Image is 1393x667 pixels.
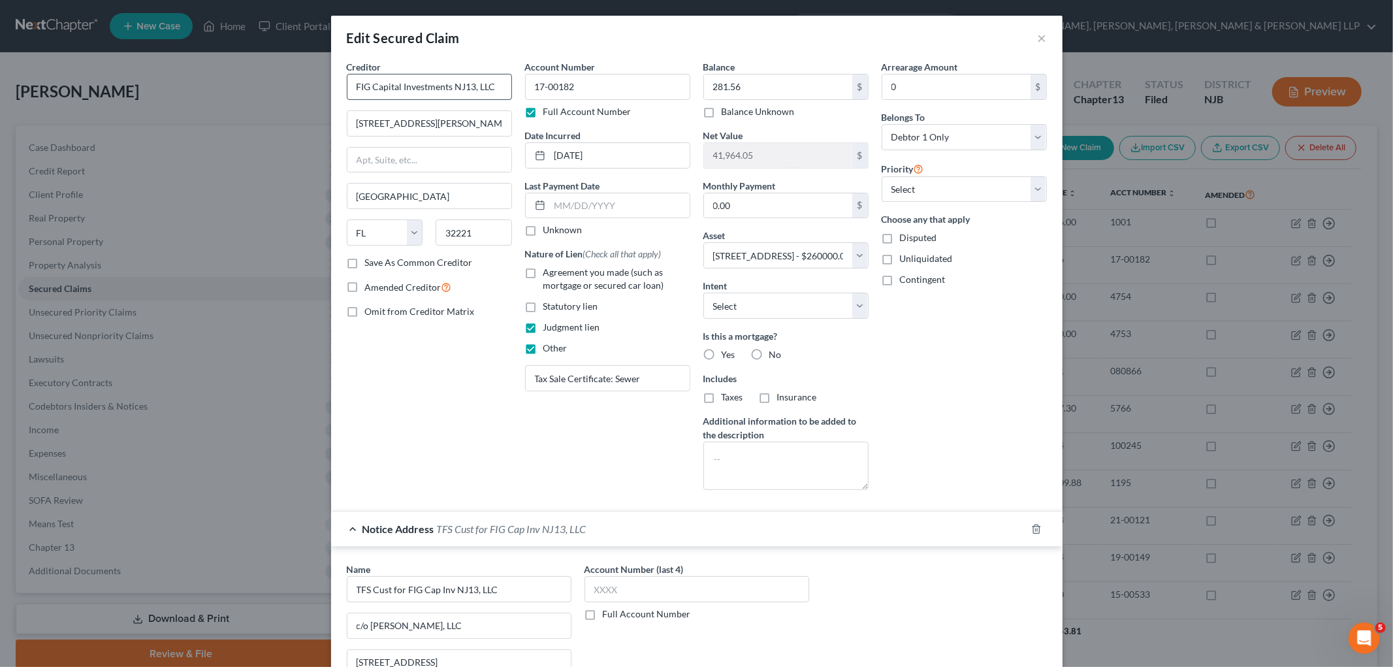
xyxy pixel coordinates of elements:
label: Unknown [543,223,583,236]
span: Asset [703,230,726,241]
span: Agreement you made (such as mortgage or secured car loan) [543,267,664,291]
label: Balance [703,60,735,74]
label: Priority [882,161,924,176]
span: Yes [722,349,735,360]
label: Net Value [703,129,743,142]
span: Omit from Creditor Matrix [365,306,475,317]
label: Save As Common Creditor [365,256,473,269]
label: Nature of Lien [525,247,662,261]
label: Intent [703,279,728,293]
span: Amended Creditor [365,282,441,293]
span: TFS Cust for FIG Cap Inv NJ13, LLC [437,523,586,535]
input: Enter zip... [436,220,512,246]
label: Date Incurred [525,129,581,142]
input: MM/DD/YYYY [550,193,690,218]
div: Edit Secured Claim [347,29,460,47]
input: Enter address... [347,111,511,136]
input: 0.00 [704,143,852,168]
div: $ [852,193,868,218]
button: × [1038,30,1047,46]
input: Enter address... [347,613,571,638]
input: 0.00 [704,193,852,218]
input: MM/DD/YYYY [550,143,690,168]
input: 0.00 [882,74,1031,99]
span: Disputed [900,232,937,243]
span: Other [543,342,568,353]
label: Includes [703,372,869,385]
span: Insurance [777,391,817,402]
label: Account Number [525,60,596,74]
label: Full Account Number [543,105,632,118]
div: $ [852,74,868,99]
label: Additional information to be added to the description [703,414,869,442]
input: Enter city... [347,184,511,208]
input: Specify... [526,366,690,391]
div: $ [852,143,868,168]
span: Statutory lien [543,301,598,312]
span: Notice Address [362,523,434,535]
input: XXXX [584,576,809,602]
input: 0.00 [704,74,852,99]
span: No [769,349,782,360]
span: Belongs To [882,112,925,123]
label: Arrearage Amount [882,60,958,74]
span: Judgment lien [543,321,600,333]
label: Full Account Number [603,608,691,621]
span: (Check all that apply) [583,248,662,259]
label: Monthly Payment [703,179,776,193]
div: $ [1031,74,1046,99]
label: Last Payment Date [525,179,600,193]
input: Apt, Suite, etc... [347,148,511,172]
span: Creditor [347,61,381,73]
label: Is this a mortgage? [703,329,869,343]
input: -- [525,74,690,100]
span: Taxes [722,391,743,402]
span: Contingent [900,274,946,285]
input: Search creditor by name... [347,74,512,100]
iframe: Intercom live chat [1349,623,1380,654]
span: Unliquidated [900,253,953,264]
span: 5 [1375,623,1386,633]
label: Balance Unknown [722,105,795,118]
label: Choose any that apply [882,212,1047,226]
input: Search by name... [347,576,571,602]
label: Account Number (last 4) [584,562,684,576]
span: Name [347,564,371,575]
